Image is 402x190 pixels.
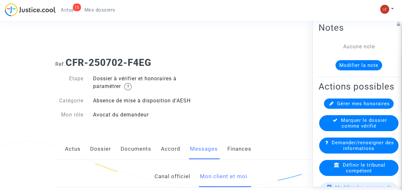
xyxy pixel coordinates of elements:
[319,22,399,33] h2: Notes
[66,57,151,68] b: CFR-250702-F4EG
[341,117,387,129] span: Marquer le dossier comme vérifié
[88,75,201,91] div: Dossier à vérifier et honoraires à paramétrer
[51,111,88,119] div: Mon rôle
[61,7,74,13] span: Actus
[380,5,389,14] img: 7d989c7df380ac848c7da5f314e8ff03
[79,5,121,15] a: Mes dossiers
[343,162,385,174] span: Définir le tribunal compétent
[51,97,88,105] div: Catégorie
[65,139,81,160] a: Actus
[332,140,394,151] span: Demander/renseigner des informations
[200,166,247,187] a: Mon client et moi
[55,61,66,67] span: Ref.
[161,139,180,160] a: Accord
[124,83,132,91] img: help.svg
[337,101,390,107] span: Gérer mes honoraires
[227,139,251,160] a: Finances
[335,60,382,70] button: Modifier la note
[190,139,218,160] a: Messages
[88,97,201,105] div: Absence de mise à disposition d'AESH
[88,111,201,119] div: Avocat du demandeur
[90,139,111,160] a: Dossier
[328,43,390,51] div: Aucune note
[51,75,88,91] div: Etape
[56,5,79,15] a: 15Actus
[154,166,190,187] a: Canal officiel
[121,139,151,160] a: Documents
[319,81,399,92] h2: Actions possibles
[73,4,81,11] div: 15
[84,7,115,13] span: Mes dossiers
[5,3,56,16] img: jc-logo.svg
